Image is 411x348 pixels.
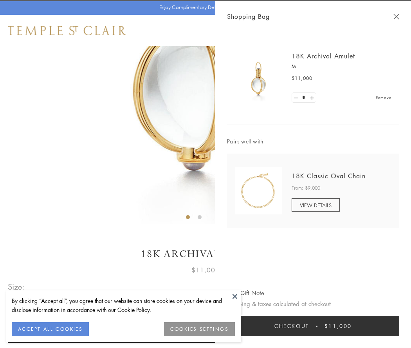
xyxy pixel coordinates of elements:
[191,265,220,275] span: $11,000
[8,280,25,293] span: Size:
[227,11,270,22] span: Shopping Bag
[235,55,282,102] img: 18K Archival Amulet
[292,93,300,103] a: Set quantity to 0
[227,316,399,336] button: Checkout $11,000
[292,74,312,82] span: $11,000
[292,172,366,180] a: 18K Classic Oval Chain
[12,322,89,336] button: ACCEPT ALL COOKIES
[376,93,391,102] a: Remove
[8,247,403,261] h1: 18K Archival Amulet
[274,322,309,330] span: Checkout
[164,322,235,336] button: COOKIES SETTINGS
[227,288,264,298] button: Add Gift Note
[292,184,320,192] span: From: $9,000
[159,4,248,11] p: Enjoy Complimentary Delivery & Returns
[12,296,235,314] div: By clicking “Accept all”, you agree that our website can store cookies on your device and disclos...
[227,137,399,146] span: Pairs well with
[227,299,399,309] p: Shipping & taxes calculated at checkout
[300,201,332,209] span: VIEW DETAILS
[292,52,355,60] a: 18K Archival Amulet
[292,198,340,212] a: VIEW DETAILS
[292,63,391,71] p: M
[393,14,399,20] button: Close Shopping Bag
[308,93,315,103] a: Set quantity to 2
[235,167,282,214] img: N88865-OV18
[8,26,126,35] img: Temple St. Clair
[324,322,352,330] span: $11,000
